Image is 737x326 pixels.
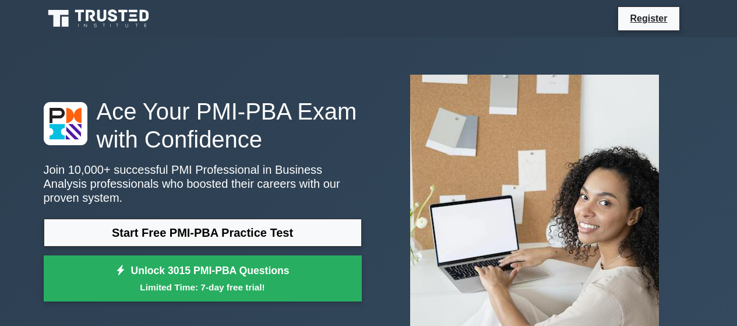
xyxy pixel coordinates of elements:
small: Limited Time: 7-day free trial! [58,281,347,294]
p: Join 10,000+ successful PMI Professional in Business Analysis professionals who boosted their car... [44,163,362,205]
a: Unlock 3015 PMI-PBA QuestionsLimited Time: 7-day free trial! [44,255,362,302]
h1: Ace Your PMI-PBA Exam with Confidence [44,97,362,153]
a: Register [623,11,674,26]
a: Start Free PMI-PBA Practice Test [44,219,362,247]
